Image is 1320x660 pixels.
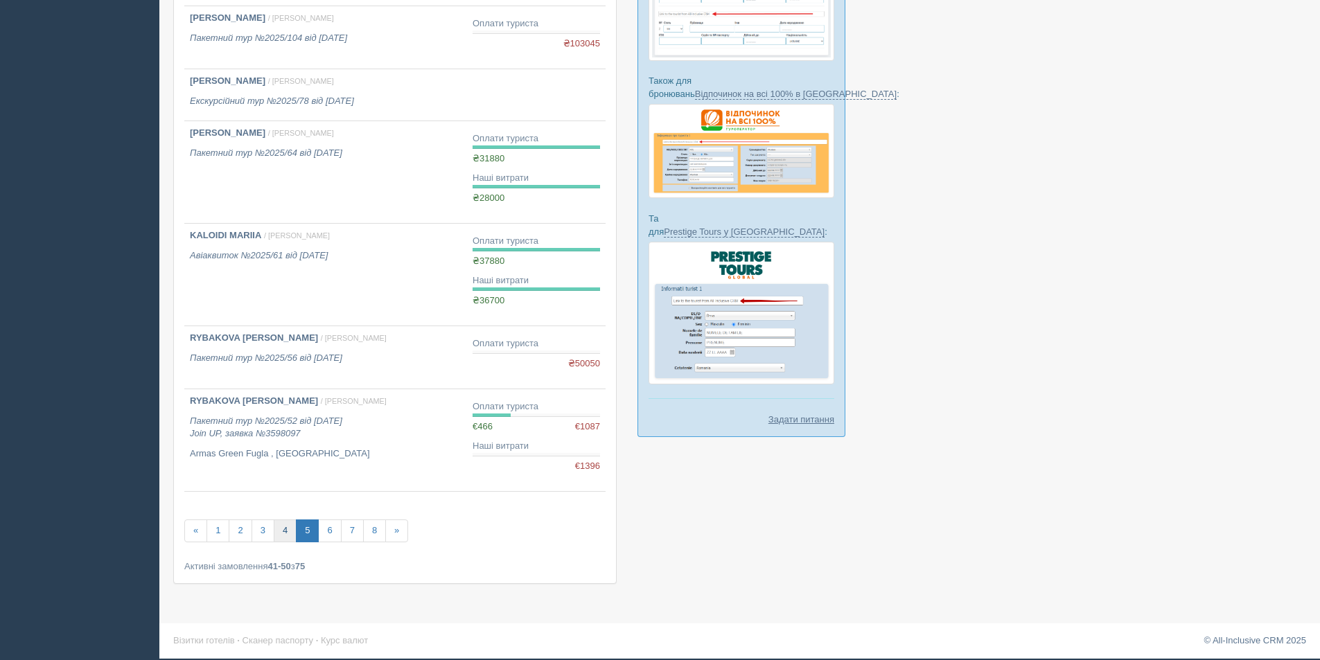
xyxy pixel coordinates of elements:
[575,420,600,434] span: €1087
[1204,635,1306,645] a: © All-Inclusive CRM 2025
[190,148,342,158] i: Пакетний тур №2025/64 від [DATE]
[190,230,261,240] b: KALOIDI MARIIA
[341,519,364,542] a: 7
[318,519,341,542] a: 6
[473,172,600,185] div: Наші витрати
[229,519,252,542] a: 2
[473,337,600,350] div: Оплати туриста
[184,560,606,573] div: Активні замовлення з
[649,74,834,100] p: Також для бронювань :
[190,332,318,343] b: RYBAKOVA [PERSON_NAME]
[568,357,600,371] span: ₴50050
[237,635,240,645] span: ·
[190,33,347,43] i: Пакетний тур №2025/104 від [DATE]
[473,153,504,163] span: ₴31880
[649,212,834,238] p: Та для :
[184,224,467,325] a: KALOIDI MARIIA / [PERSON_NAME] Авіаквиток №2025/61 від [DATE]
[473,193,504,203] span: ₴28000
[190,447,461,461] p: Armas Green Fugla , [GEOGRAPHIC_DATA]
[190,96,354,106] i: Екскурсійний тур №2025/78 від [DATE]
[295,561,305,571] b: 75
[563,37,600,51] span: ₴103045
[649,104,834,198] img: otdihnavse100--%D1%84%D0%BE%D1%80%D0%BC%D0%B0-%D0%B1%D1%80%D0%BE%D0%BD%D0%B8%D1%80%D0%BE%D0%B2%D0...
[190,395,318,406] b: RYBAKOVA [PERSON_NAME]
[649,242,834,384] img: prestige-tours-booking-form-crm-for-travel-agents.png
[321,397,387,405] span: / [PERSON_NAME]
[184,326,467,389] a: RYBAKOVA [PERSON_NAME] / [PERSON_NAME] Пакетний тур №2025/56 від [DATE]
[321,635,368,645] a: Курс валют
[473,132,600,145] div: Оплати туриста
[473,235,600,248] div: Оплати туриста
[316,635,319,645] span: ·
[190,12,265,23] b: [PERSON_NAME]
[473,256,504,266] span: ₴37880
[184,121,467,223] a: [PERSON_NAME] / [PERSON_NAME] Пакетний тур №2025/64 від [DATE]
[768,413,834,426] a: Задати питання
[473,274,600,287] div: Наші витрати
[252,519,274,542] a: 3
[473,17,600,30] div: Оплати туриста
[184,6,467,69] a: [PERSON_NAME] / [PERSON_NAME] Пакетний тур №2025/104 від [DATE]
[473,295,504,305] span: ₴36700
[274,519,297,542] a: 4
[184,389,467,491] a: RYBAKOVA [PERSON_NAME] / [PERSON_NAME] Пакетний тур №2025/52 від [DATE]Join UP, заявка №3598097 A...
[473,400,600,413] div: Оплати туриста
[190,250,328,260] i: Авіаквиток №2025/61 від [DATE]
[190,416,342,439] i: Пакетний тур №2025/52 від [DATE] Join UP, заявка №3598097
[268,129,334,137] span: / [PERSON_NAME]
[268,561,291,571] b: 41-50
[296,519,319,542] a: 5
[190,75,265,86] b: [PERSON_NAME]
[321,334,387,342] span: / [PERSON_NAME]
[190,127,265,138] b: [PERSON_NAME]
[695,89,897,100] a: Відпочинок на всі 100% в [GEOGRAPHIC_DATA]
[206,519,229,542] a: 1
[385,519,408,542] a: »
[268,77,334,85] span: / [PERSON_NAME]
[184,519,207,542] a: «
[473,421,493,431] span: €466
[268,14,334,22] span: / [PERSON_NAME]
[575,460,600,473] span: €1396
[363,519,386,542] a: 8
[664,226,825,238] a: Prestige Tours у [GEOGRAPHIC_DATA]
[190,353,342,363] i: Пакетний тур №2025/56 від [DATE]
[173,635,235,645] a: Візитки готелів
[184,69,467,121] a: [PERSON_NAME] / [PERSON_NAME] Екскурсійний тур №2025/78 від [DATE]
[473,440,600,453] div: Наші витрати
[264,231,330,240] span: / [PERSON_NAME]
[243,635,313,645] a: Сканер паспорту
